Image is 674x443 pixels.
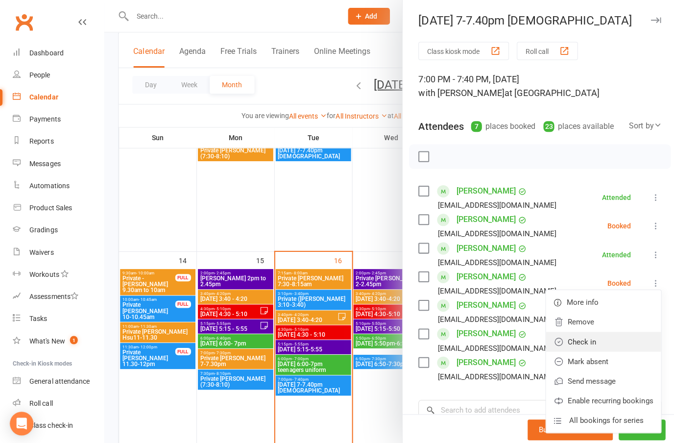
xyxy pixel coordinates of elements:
div: Attended [599,250,628,257]
div: Automations [29,181,69,189]
div: Attended [599,193,628,200]
a: Payments [13,108,103,130]
span: at [GEOGRAPHIC_DATA] [502,87,597,98]
div: Open Intercom Messenger [10,410,33,433]
a: [PERSON_NAME] [454,239,513,255]
div: [EMAIL_ADDRESS][DOMAIN_NAME] [435,340,554,353]
div: Assessments [29,291,78,299]
div: [EMAIL_ADDRESS][DOMAIN_NAME] [435,198,554,211]
a: Class kiosk mode [13,413,103,435]
div: Attendees [416,119,461,133]
div: General attendance [29,375,89,383]
div: [EMAIL_ADDRESS][DOMAIN_NAME] [435,369,554,381]
div: Messages [29,159,60,167]
div: Workouts [29,269,59,277]
div: places available [541,119,611,133]
span: 1 [70,334,77,343]
a: Tasks [13,306,103,328]
a: [PERSON_NAME] [454,296,513,312]
div: [EMAIL_ADDRESS][DOMAIN_NAME] [435,255,554,268]
a: Mark absent [543,350,658,369]
div: Reports [29,137,53,145]
a: Reports [13,130,103,152]
a: [PERSON_NAME] [454,211,513,226]
a: What's New1 [13,328,103,350]
div: People [29,71,50,78]
button: Class kiosk mode [416,42,506,60]
a: Calendar [13,86,103,108]
div: [EMAIL_ADDRESS][DOMAIN_NAME] [435,283,554,296]
a: [PERSON_NAME] [454,324,513,340]
div: [EMAIL_ADDRESS][DOMAIN_NAME] [435,226,554,239]
a: Gradings [13,218,103,240]
div: What's New [29,335,65,343]
div: Waivers [29,247,53,255]
a: Workouts [13,262,103,284]
span: More info [564,295,596,307]
input: Search to add attendees [416,398,658,418]
a: General attendance kiosk mode [13,369,103,391]
a: All bookings for series [543,409,658,428]
a: Enable recurring bookings [543,389,658,409]
button: Roll call [514,42,575,60]
a: Automations [13,174,103,196]
a: Send message [543,369,658,389]
a: Dashboard [13,42,103,64]
span: All bookings for series [566,413,641,424]
a: Clubworx [12,10,36,34]
div: places booked [469,119,533,133]
a: Assessments [13,284,103,306]
a: [PERSON_NAME] [454,182,513,198]
div: 7:00 PM - 7:40 PM, [DATE] [416,72,658,99]
button: Bulk add attendees [525,418,610,438]
div: Booked [604,221,628,228]
div: Calendar [29,93,58,100]
a: People [13,64,103,86]
a: Remove [543,311,658,330]
a: Messages [13,152,103,174]
a: Waivers [13,240,103,262]
div: Payments [29,115,60,123]
div: [DATE] 7-7.40pm [DEMOGRAPHIC_DATA] [401,14,674,27]
div: Product Sales [29,203,72,211]
div: Booked [604,278,628,285]
div: Dashboard [29,49,63,56]
span: with [PERSON_NAME] [416,87,502,98]
a: [PERSON_NAME] [454,268,513,283]
div: 23 [541,121,552,131]
a: Check in [543,330,658,350]
div: Tasks [29,313,47,321]
div: Gradings [29,225,57,233]
div: 7 [469,121,480,131]
a: Product Sales [13,196,103,218]
div: Class check-in [29,419,72,427]
div: Sort by [626,119,658,132]
a: [PERSON_NAME] [454,353,513,369]
a: Roll call [13,391,103,413]
a: More info [543,291,658,311]
div: [EMAIL_ADDRESS][DOMAIN_NAME] [435,312,554,324]
div: Roll call [29,397,52,405]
